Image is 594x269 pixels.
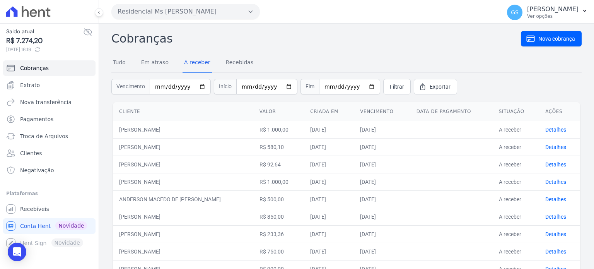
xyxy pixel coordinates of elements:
td: [DATE] [354,138,410,156]
td: A receber [493,190,539,208]
td: [DATE] [304,121,354,138]
td: R$ 850,00 [253,208,304,225]
a: Pagamentos [3,111,96,127]
th: Cliente [113,102,253,121]
a: Recebidas [224,53,255,73]
div: Open Intercom Messenger [8,243,26,261]
td: [DATE] [354,121,410,138]
td: ANDERSON MACEDO DE [PERSON_NAME] [113,190,253,208]
td: A receber [493,156,539,173]
a: Extrato [3,77,96,93]
td: [DATE] [354,190,410,208]
td: A receber [493,173,539,190]
span: Conta Hent [20,222,51,230]
a: Exportar [414,79,457,94]
a: Filtrar [383,79,411,94]
td: A receber [493,225,539,243]
td: [DATE] [354,156,410,173]
a: Recebíveis [3,201,96,217]
td: [DATE] [354,173,410,190]
a: A receber [183,53,212,73]
th: Data de pagamento [410,102,493,121]
a: Clientes [3,146,96,161]
td: [PERSON_NAME] [113,173,253,190]
a: Detalhes [545,179,566,185]
a: Detalhes [545,161,566,168]
td: R$ 1.000,00 [253,173,304,190]
th: Valor [253,102,304,121]
td: [PERSON_NAME] [113,138,253,156]
span: Pagamentos [20,115,53,123]
th: Situação [493,102,539,121]
td: [PERSON_NAME] [113,243,253,260]
th: Ações [539,102,580,121]
td: R$ 500,00 [253,190,304,208]
span: Nova cobrança [538,35,575,43]
a: Conta Hent Novidade [3,218,96,234]
td: [DATE] [304,190,354,208]
span: GS [511,10,519,15]
a: Cobranças [3,60,96,76]
p: [PERSON_NAME] [527,5,579,13]
a: Nova cobrança [521,31,582,46]
span: Recebíveis [20,205,49,213]
td: A receber [493,121,539,138]
span: Extrato [20,81,40,89]
a: Troca de Arquivos [3,129,96,144]
a: Tudo [111,53,127,73]
td: [DATE] [354,208,410,225]
a: Detalhes [545,248,566,255]
span: Cobranças [20,64,49,72]
td: A receber [493,138,539,156]
div: Plataformas [6,189,92,198]
td: [DATE] [304,243,354,260]
td: [DATE] [354,225,410,243]
a: Detalhes [545,127,566,133]
td: [PERSON_NAME] [113,156,253,173]
span: Novidade [55,221,87,230]
span: Negativação [20,166,54,174]
span: R$ 7.274,20 [6,36,83,46]
nav: Sidebar [6,60,92,251]
td: R$ 750,00 [253,243,304,260]
td: A receber [493,208,539,225]
span: Nova transferência [20,98,72,106]
span: Exportar [430,83,451,91]
th: Criada em [304,102,354,121]
td: [DATE] [304,156,354,173]
td: [DATE] [304,225,354,243]
td: [PERSON_NAME] [113,121,253,138]
span: Fim [300,79,319,94]
a: Detalhes [545,144,566,150]
td: R$ 1.000,00 [253,121,304,138]
span: Filtrar [390,83,404,91]
td: A receber [493,243,539,260]
td: [PERSON_NAME] [113,225,253,243]
span: Início [214,79,236,94]
a: Nova transferência [3,94,96,110]
td: R$ 580,10 [253,138,304,156]
h2: Cobranças [111,30,521,47]
span: Saldo atual [6,27,83,36]
span: [DATE] 16:19 [6,46,83,53]
td: [DATE] [304,208,354,225]
button: GS [PERSON_NAME] Ver opções [501,2,594,23]
p: Ver opções [527,13,579,19]
a: Detalhes [545,231,566,237]
td: R$ 92,64 [253,156,304,173]
a: Negativação [3,163,96,178]
td: [DATE] [304,138,354,156]
td: [PERSON_NAME] [113,208,253,225]
a: Em atraso [140,53,170,73]
td: [DATE] [304,173,354,190]
td: R$ 233,36 [253,225,304,243]
button: Residencial Ms [PERSON_NAME] [111,4,260,19]
span: Troca de Arquivos [20,132,68,140]
a: Detalhes [545,214,566,220]
a: Detalhes [545,196,566,202]
span: Vencimento [111,79,150,94]
span: Clientes [20,149,42,157]
td: [DATE] [354,243,410,260]
th: Vencimento [354,102,410,121]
